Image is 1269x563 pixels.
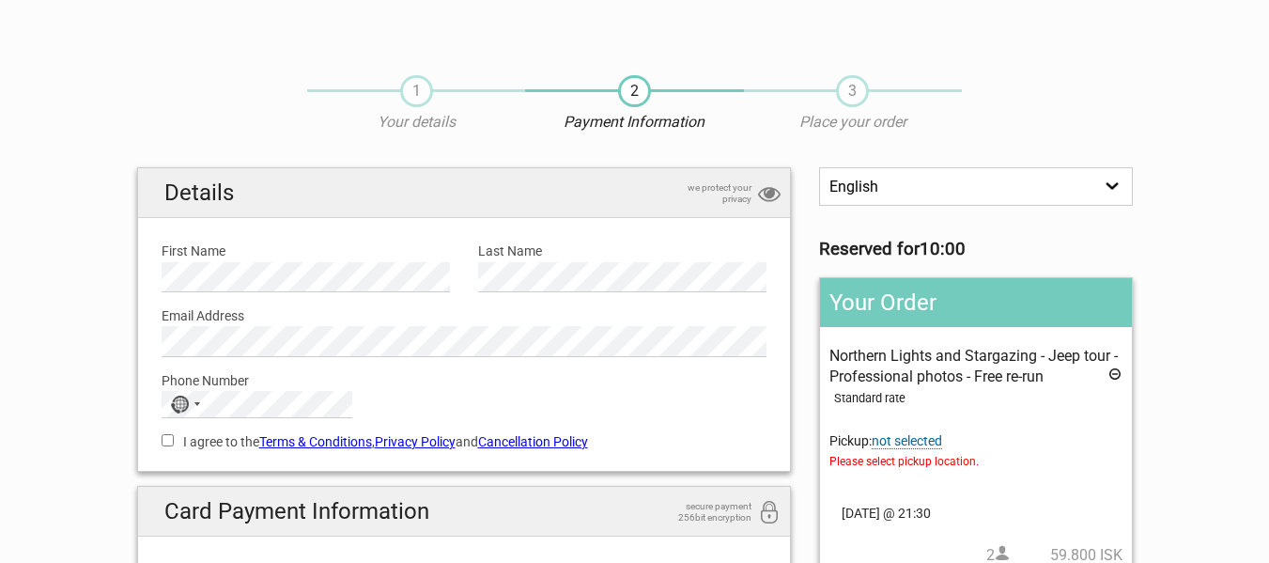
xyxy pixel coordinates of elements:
[162,392,209,416] button: Selected country
[820,278,1131,327] h2: Your Order
[829,433,1122,473] span: Pickup:
[375,434,456,449] a: Privacy Policy
[758,501,781,526] i: 256bit encryption
[834,388,1122,409] div: Standard rate
[829,347,1118,385] span: Northern Lights and Stargazing - Jeep tour - Professional photos - Free re-run
[478,241,766,261] label: Last Name
[138,168,791,218] h2: Details
[658,501,751,524] span: secure payment 256bit encryption
[162,431,767,452] label: I agree to the , and
[829,503,1122,524] span: [DATE] @ 21:30
[478,434,588,449] a: Cancellation Policy
[162,305,767,326] label: Email Address
[307,112,525,133] p: Your details
[819,239,1132,259] h3: Reserved for
[525,112,743,133] p: Payment Information
[138,487,791,537] h2: Card Payment Information
[920,239,966,259] strong: 10:00
[618,75,651,107] span: 2
[658,182,751,205] span: we protect your privacy
[162,370,767,391] label: Phone Number
[162,241,450,261] label: First Name
[829,451,1122,472] span: Please select pickup location.
[400,75,433,107] span: 1
[872,433,942,449] span: Change pickup place
[259,434,372,449] a: Terms & Conditions
[744,112,962,133] p: Place your order
[836,75,869,107] span: 3
[758,182,781,208] i: privacy protection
